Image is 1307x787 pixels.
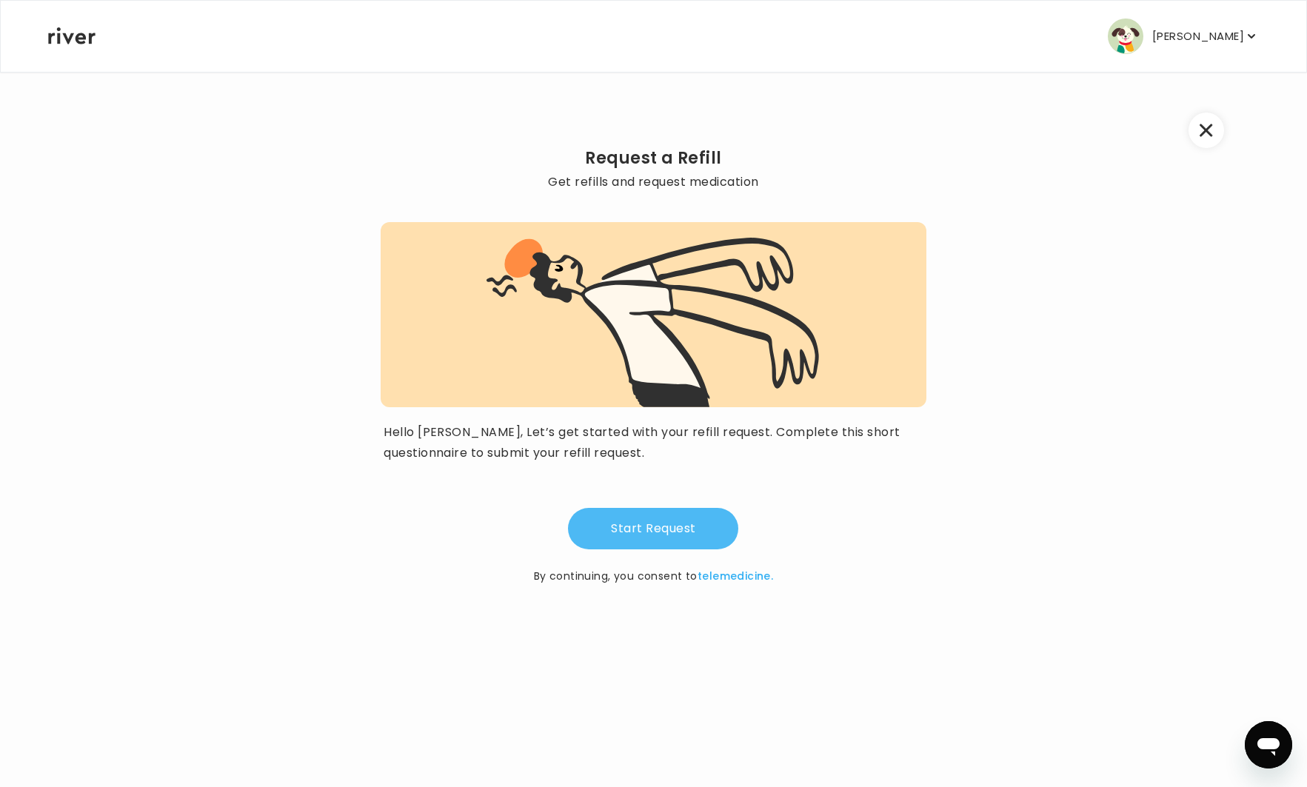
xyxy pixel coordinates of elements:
[487,237,821,407] img: visit complete graphic
[698,569,773,583] a: telemedicine.
[1152,26,1244,47] p: [PERSON_NAME]
[381,172,926,192] p: Get refills and request medication
[381,148,926,169] h2: Request a Refill
[568,508,738,549] button: Start Request
[384,422,923,463] p: Hello [PERSON_NAME], Let’s get started with your refill request. Complete this short questionnair...
[1108,19,1259,54] button: user avatar[PERSON_NAME]
[1245,721,1292,768] iframe: Button to launch messaging window
[534,567,774,585] p: By continuing, you consent to
[1108,19,1143,54] img: user avatar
